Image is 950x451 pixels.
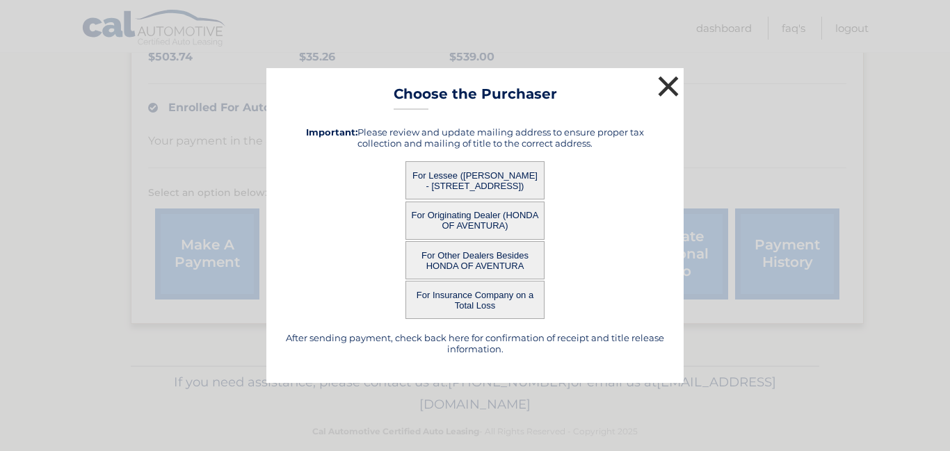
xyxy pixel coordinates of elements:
[405,161,545,199] button: For Lessee ([PERSON_NAME] - [STREET_ADDRESS])
[654,72,682,100] button: ×
[405,241,545,279] button: For Other Dealers Besides HONDA OF AVENTURA
[284,332,666,354] h5: After sending payment, check back here for confirmation of receipt and title release information.
[405,281,545,319] button: For Insurance Company on a Total Loss
[394,85,557,110] h3: Choose the Purchaser
[284,126,666,149] h5: Please review and update mailing address to ensure proper tax collection and mailing of title to ...
[405,202,545,240] button: For Originating Dealer (HONDA OF AVENTURA)
[306,126,357,138] strong: Important:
